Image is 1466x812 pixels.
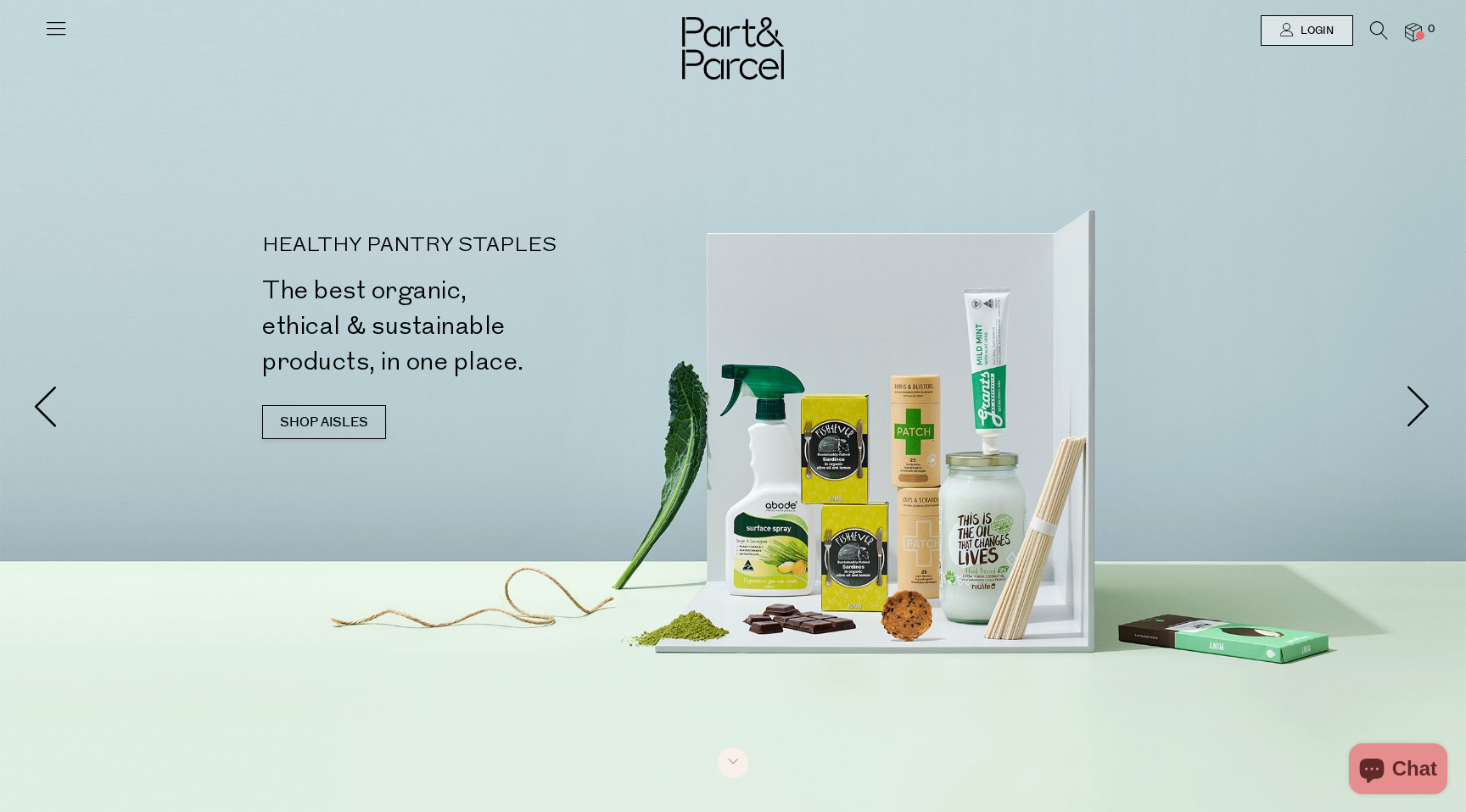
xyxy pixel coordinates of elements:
span: 0 [1424,22,1439,37]
a: SHOP AISLES [262,405,386,439]
span: Login [1296,24,1334,38]
a: Login [1261,15,1353,46]
h2: The best organic, ethical & sustainable products, in one place. [262,273,740,380]
img: Part&Parcel [682,17,784,80]
a: 0 [1405,23,1422,41]
inbox-online-store-chat: Shopify online store chat [1344,743,1452,798]
p: HEALTHY PANTRY STAPLES [262,236,740,256]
